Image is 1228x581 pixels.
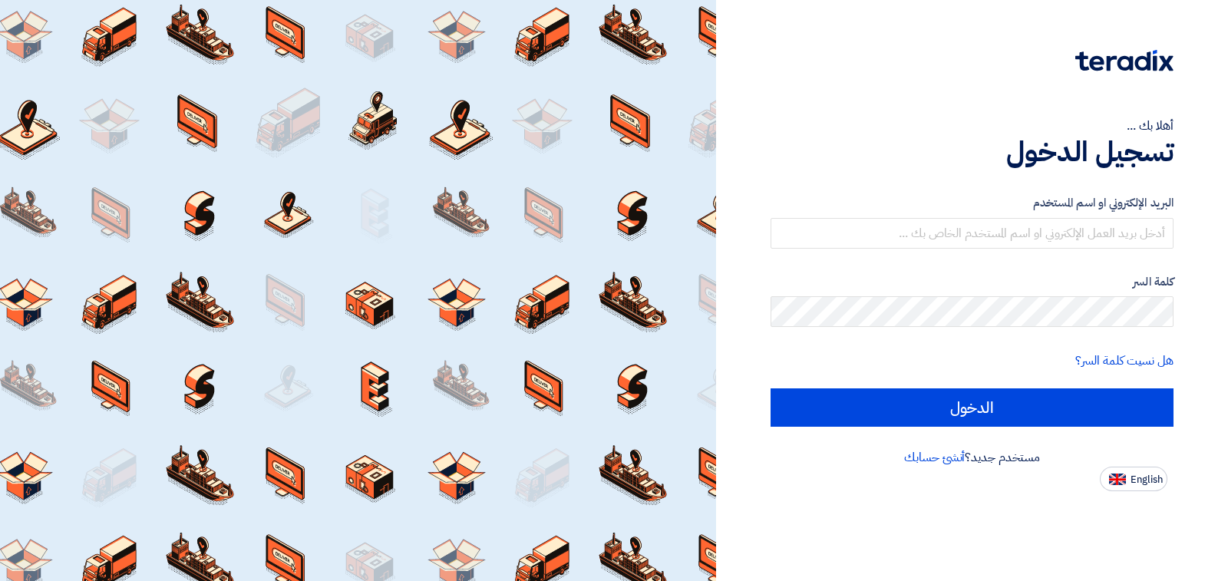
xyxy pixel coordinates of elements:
[1131,474,1163,485] span: English
[771,273,1174,291] label: كلمة السر
[1109,474,1126,485] img: en-US.png
[771,135,1174,169] h1: تسجيل الدخول
[771,218,1174,249] input: أدخل بريد العمل الإلكتروني او اسم المستخدم الخاص بك ...
[1100,467,1167,491] button: English
[1075,352,1174,370] a: هل نسيت كلمة السر؟
[904,448,965,467] a: أنشئ حسابك
[771,117,1174,135] div: أهلا بك ...
[1075,50,1174,71] img: Teradix logo
[771,194,1174,212] label: البريد الإلكتروني او اسم المستخدم
[771,448,1174,467] div: مستخدم جديد؟
[771,388,1174,427] input: الدخول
